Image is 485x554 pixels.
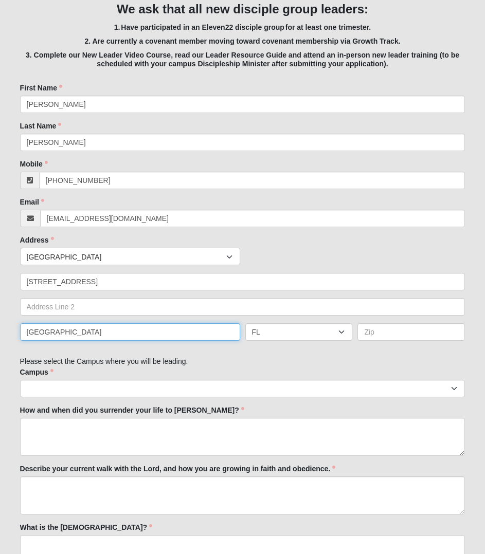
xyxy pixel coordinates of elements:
input: Address Line 2 [20,298,465,316]
span: [GEOGRAPHIC_DATA] [27,248,226,266]
h3: We ask that all new disciple group leaders: [20,2,465,17]
label: How and when did you surrender your life to [PERSON_NAME]? [20,405,244,415]
label: Email [20,197,44,207]
label: Describe your current walk with the Lord, and how you are growing in faith and obedience. [20,464,336,474]
label: Mobile [20,159,48,169]
label: Address [20,235,54,245]
label: What is the [DEMOGRAPHIC_DATA]? [20,522,153,532]
h5: 1. Have participated in an Eleven22 disciple group for at least one trimester. [20,23,465,32]
label: Campus [20,367,53,377]
input: City [20,323,240,341]
input: Address Line 1 [20,273,465,290]
h5: 2. Are currently a covenant member moving toward covenant membership via Growth Track. [20,37,465,46]
h5: 3. Complete our New Leader Video Course, read our Leader Resource Guide and attend an in-person n... [20,51,465,68]
label: Last Name [20,121,62,131]
label: First Name [20,83,62,93]
input: Zip [357,323,465,341]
